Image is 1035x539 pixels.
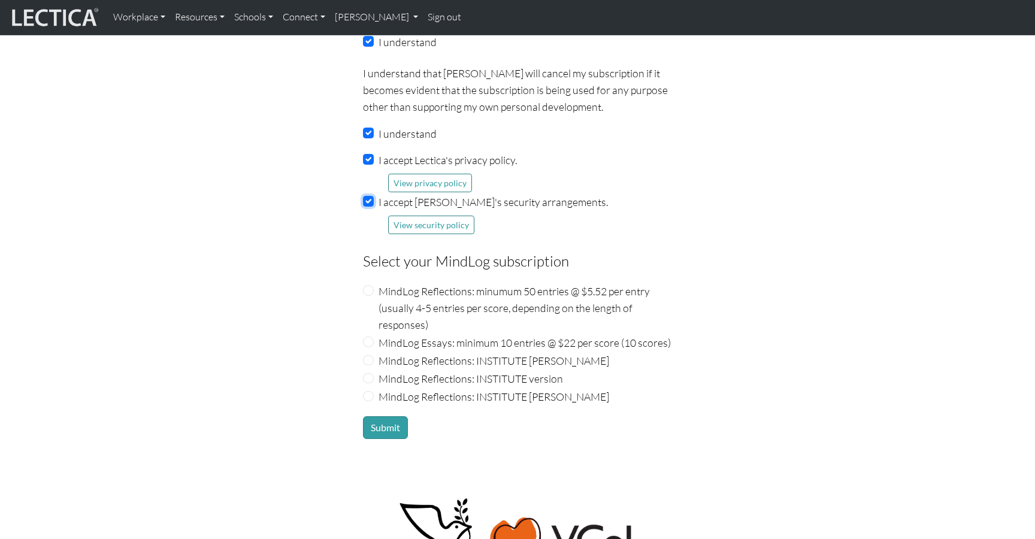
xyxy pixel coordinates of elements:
button: View privacy policy [388,174,472,192]
a: Workplace [108,5,170,30]
label: MindLog Reflections: INSTITUTE [PERSON_NAME] [379,352,609,369]
label: MindLog Reflections: INSTITUTE [PERSON_NAME] [379,388,609,405]
a: Schools [229,5,278,30]
img: lecticalive [9,6,99,29]
label: I accept [PERSON_NAME]'s security arrangements. [379,193,608,210]
label: MindLog Reflections: minumum 50 entries @ $5.52 per entry (usually 4-5 entries per score, dependi... [379,283,672,333]
p: I understand that [PERSON_NAME] will cancel my subscription if it becomes evident that the subscr... [363,65,672,115]
button: View security policy [388,216,474,234]
legend: Select your MindLog subscription [363,250,672,272]
label: I understand [379,34,437,50]
a: Connect [278,5,330,30]
a: [PERSON_NAME] [330,5,423,30]
label: I understand [379,125,437,142]
label: I accept Lectica's privacy policy. [379,152,517,168]
button: Submit [363,416,408,439]
a: Sign out [423,5,466,30]
label: MindLog Essays: minimum 10 entries @ $22 per score (10 scores) [379,334,671,351]
a: Resources [170,5,229,30]
label: MindLog Reflections: INSTITUTE version [379,370,563,387]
